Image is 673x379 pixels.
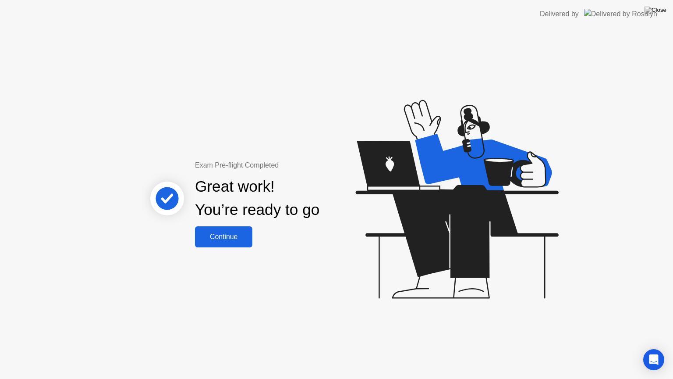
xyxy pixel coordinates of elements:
[198,233,250,241] div: Continue
[195,175,319,222] div: Great work! You’re ready to go
[195,160,376,171] div: Exam Pre-flight Completed
[643,349,664,370] div: Open Intercom Messenger
[645,7,666,14] img: Close
[195,226,252,247] button: Continue
[540,9,579,19] div: Delivered by
[584,9,657,19] img: Delivered by Rosalyn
